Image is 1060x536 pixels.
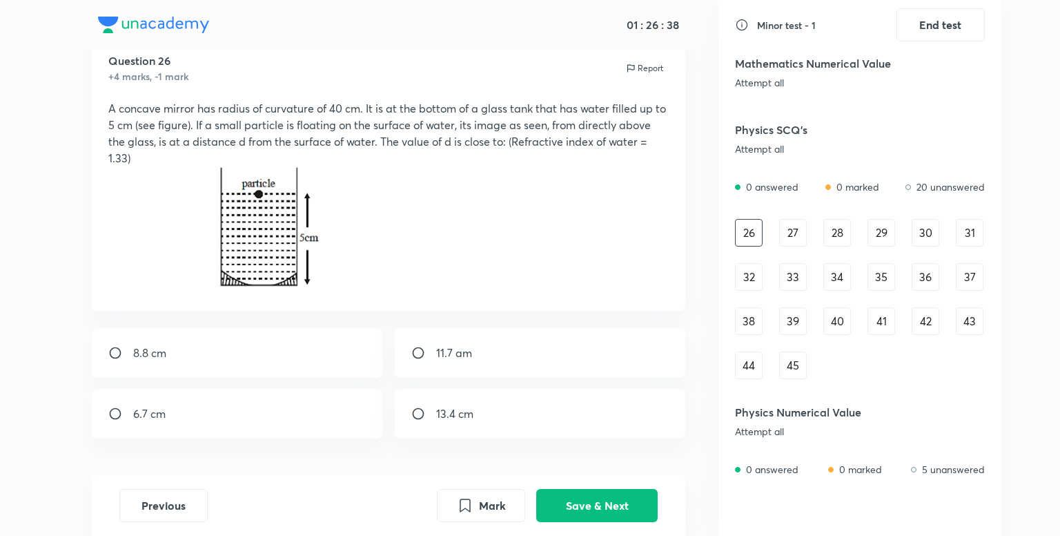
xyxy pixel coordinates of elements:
[839,462,882,477] p: 0 marked
[108,52,188,69] h5: Question 26
[108,69,188,84] h6: +4 marks, -1 mark
[912,263,939,291] div: 36
[119,489,208,522] button: Previous
[912,307,939,335] div: 42
[867,263,895,291] div: 35
[735,144,910,155] div: Attempt all
[779,307,807,335] div: 39
[867,219,895,247] div: 29
[735,263,763,291] div: 32
[638,62,663,75] p: Report
[436,345,472,361] p: 11.7 am
[823,219,851,247] div: 28
[779,263,807,291] div: 33
[213,166,321,291] img: 04-10-25-01:04:38-AM
[867,307,895,335] div: 41
[779,352,807,379] div: 45
[735,219,763,247] div: 26
[746,180,798,194] p: 0 answered
[823,263,851,291] div: 34
[108,100,669,166] p: A concave mirror has radius of curvature of 40 cm. It is at the bottom of a glass tank that has w...
[823,307,851,335] div: 40
[956,263,983,291] div: 37
[912,219,939,247] div: 30
[735,426,910,437] div: Attempt all
[536,489,658,522] button: Save & Next
[735,352,763,379] div: 44
[643,18,664,32] h5: 26 :
[436,405,473,422] p: 13.4 cm
[757,18,816,32] h6: Minor test - 1
[735,404,910,421] h5: Physics Numerical Value
[735,307,763,335] div: 38
[437,489,525,522] button: Mark
[133,345,166,361] p: 8.8 cm
[735,122,910,138] h5: Physics SCQ's
[956,219,983,247] div: 31
[956,307,983,335] div: 43
[779,219,807,247] div: 27
[735,77,910,88] div: Attempt all
[916,180,985,194] p: 20 unanswered
[664,18,679,32] h5: 38
[836,180,879,194] p: 0 marked
[627,18,643,32] h5: 01 :
[746,462,798,477] p: 0 answered
[625,63,636,74] img: report icon
[133,405,166,422] p: 6.7 cm
[922,462,985,477] p: 5 unanswered
[735,55,910,72] h5: Mathematics Numerical Value
[896,8,985,41] button: End test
